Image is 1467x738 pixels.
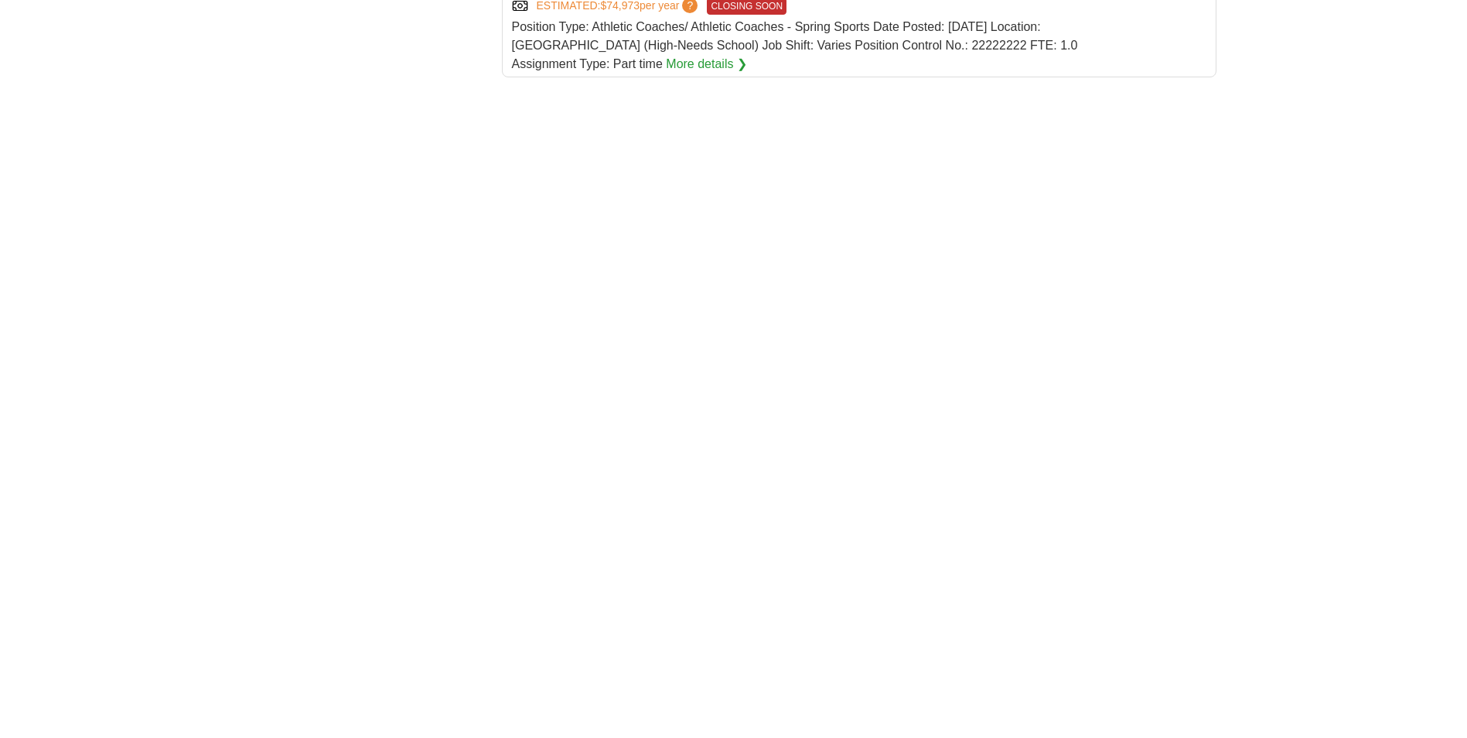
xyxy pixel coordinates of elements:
a: More details ❯ [666,55,747,73]
span: Position Type: Athletic Coaches/ Athletic Coaches - Spring Sports Date Posted: [DATE] Location: [... [512,20,1078,70]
